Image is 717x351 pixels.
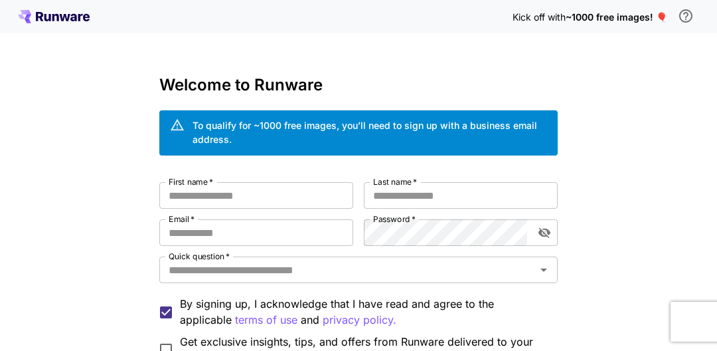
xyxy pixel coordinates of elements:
[373,213,416,225] label: Password
[513,11,566,23] span: Kick off with
[673,3,699,29] button: In order to qualify for free credit, you need to sign up with a business email address and click ...
[323,312,396,328] p: privacy policy.
[373,176,417,187] label: Last name
[169,176,213,187] label: First name
[235,312,297,328] button: By signing up, I acknowledge that I have read and agree to the applicable and privacy policy.
[532,221,556,245] button: toggle password visibility
[534,261,553,279] button: Open
[180,296,547,328] p: By signing up, I acknowledge that I have read and agree to the applicable and
[566,11,667,23] span: ~1000 free images! 🎈
[169,251,230,262] label: Quick question
[323,312,396,328] button: By signing up, I acknowledge that I have read and agree to the applicable terms of use and
[235,312,297,328] p: terms of use
[159,76,558,94] h3: Welcome to Runware
[193,118,547,146] div: To qualify for ~1000 free images, you’ll need to sign up with a business email address.
[169,213,195,225] label: Email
